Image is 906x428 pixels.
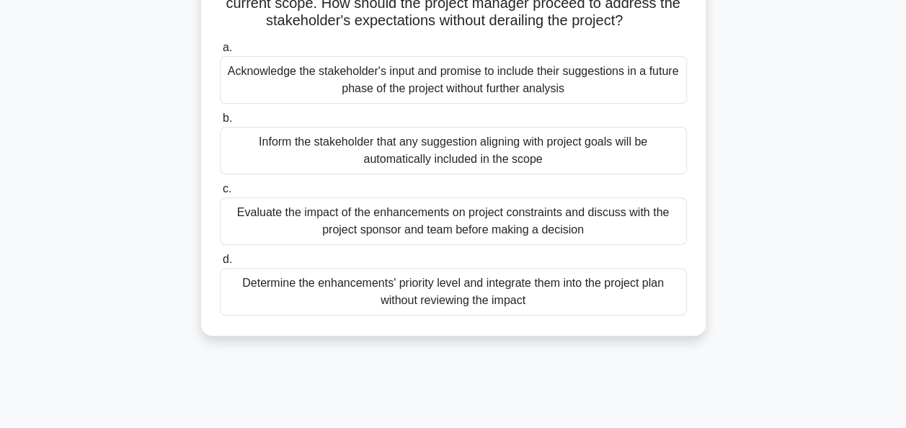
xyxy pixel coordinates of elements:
[220,268,687,316] div: Determine the enhancements' priority level and integrate them into the project plan without revie...
[223,182,231,195] span: c.
[223,112,232,124] span: b.
[223,41,232,53] span: a.
[220,197,687,245] div: Evaluate the impact of the enhancements on project constraints and discuss with the project spons...
[220,56,687,104] div: Acknowledge the stakeholder's input and promise to include their suggestions in a future phase of...
[223,253,232,265] span: d.
[220,127,687,174] div: Inform the stakeholder that any suggestion aligning with project goals will be automatically incl...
